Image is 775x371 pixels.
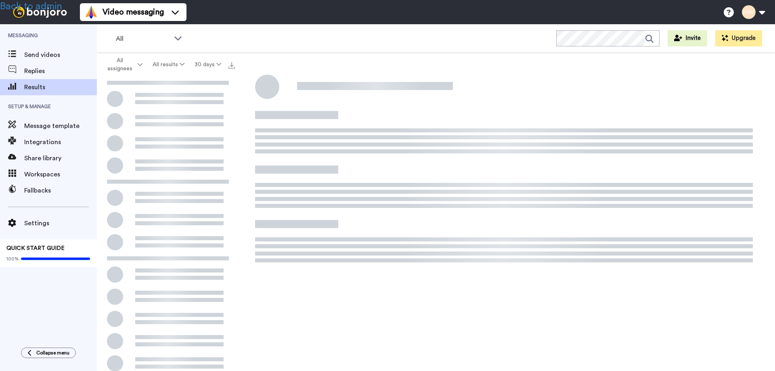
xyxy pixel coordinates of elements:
span: Send videos [24,50,97,60]
button: All assignees [98,53,148,76]
span: Collapse menu [36,350,69,356]
button: All results [148,57,190,72]
span: Message template [24,121,97,131]
button: Upgrade [715,30,762,46]
button: Export all results that match these filters now. [226,59,237,71]
button: Invite [668,30,707,46]
span: Workspaces [24,170,97,179]
button: 30 days [189,57,226,72]
span: Results [24,82,97,92]
span: 100% [6,256,19,262]
img: export.svg [228,62,235,69]
span: All assignees [103,57,136,73]
span: Replies [24,66,97,76]
span: Video messaging [103,6,164,18]
span: Fallbacks [24,186,97,195]
span: Integrations [24,137,97,147]
span: Share library [24,153,97,163]
span: Settings [24,218,97,228]
span: All [116,34,170,44]
img: vm-color.svg [85,6,98,19]
span: QUICK START GUIDE [6,245,65,251]
button: Collapse menu [21,348,76,358]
